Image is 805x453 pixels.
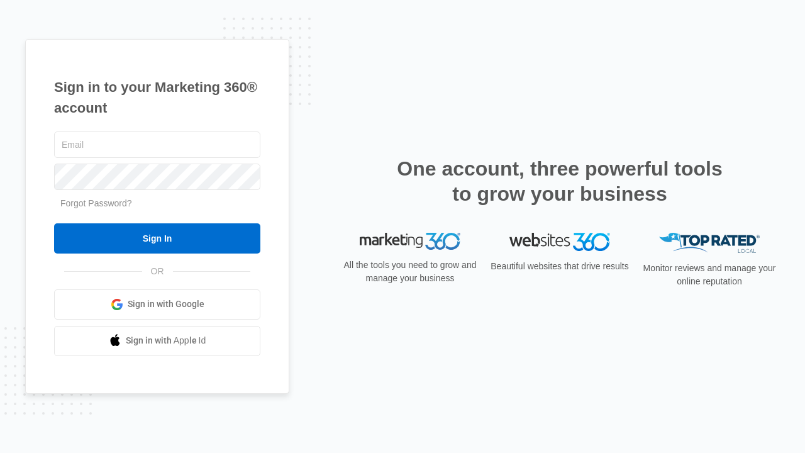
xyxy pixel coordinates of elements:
[54,289,260,320] a: Sign in with Google
[393,156,726,206] h2: One account, three powerful tools to grow your business
[126,334,206,347] span: Sign in with Apple Id
[54,77,260,118] h1: Sign in to your Marketing 360® account
[54,131,260,158] input: Email
[340,259,480,285] p: All the tools you need to grow and manage your business
[509,233,610,251] img: Websites 360
[60,198,132,208] a: Forgot Password?
[659,233,760,254] img: Top Rated Local
[639,262,780,288] p: Monitor reviews and manage your online reputation
[54,326,260,356] a: Sign in with Apple Id
[54,223,260,254] input: Sign In
[360,233,460,250] img: Marketing 360
[489,260,630,273] p: Beautiful websites that drive results
[142,265,173,278] span: OR
[128,298,204,311] span: Sign in with Google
